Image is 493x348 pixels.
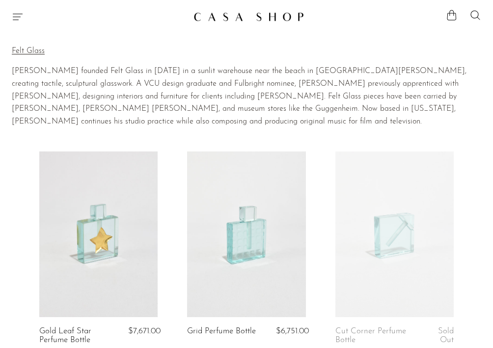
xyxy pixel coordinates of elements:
[187,327,256,336] a: Grid Perfume Bottle
[335,327,412,345] a: Cut Corner Perfume Bottle
[276,327,309,335] span: $6,751.00
[438,327,454,344] span: Sold Out
[12,11,24,23] button: Menu
[12,65,481,128] p: [PERSON_NAME] founded Felt Glass in [DATE] in a sunlit warehouse near the beach in [GEOGRAPHIC_DA...
[128,327,161,335] span: $7,671.00
[12,45,481,58] p: Felt Glass
[39,327,116,345] a: Gold Leaf Star Perfume Bottle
